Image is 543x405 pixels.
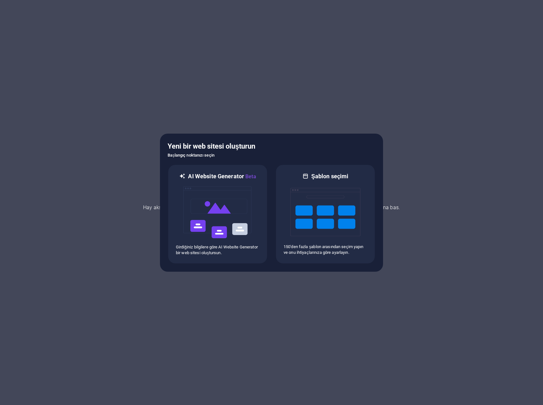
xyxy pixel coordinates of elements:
p: Girdiğiniz bilgilere göre AI Website Generator bir web sitesi oluştursun. [176,244,259,256]
div: AI Website GeneratorBetaaiGirdiğiniz bilgilere göre AI Website Generator bir web sitesi oluştursun. [168,164,268,264]
span: Beta [244,173,256,180]
h5: Yeni bir web sitesi oluşturun [168,141,375,151]
div: Şablon seçimi150'den fazla şablon arasından seçim yapın ve onu ihtiyaçlarınıza göre ayarlayın. [275,164,375,264]
h6: Başlangıç noktanızı seçin [168,151,375,159]
h6: Şablon seçimi [311,173,349,180]
h6: AI Website Generator [188,173,256,180]
p: 150'den fazla şablon arasından seçim yapın ve onu ihtiyaçlarınıza göre ayarlayın. [284,244,367,255]
img: ai [183,180,253,244]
